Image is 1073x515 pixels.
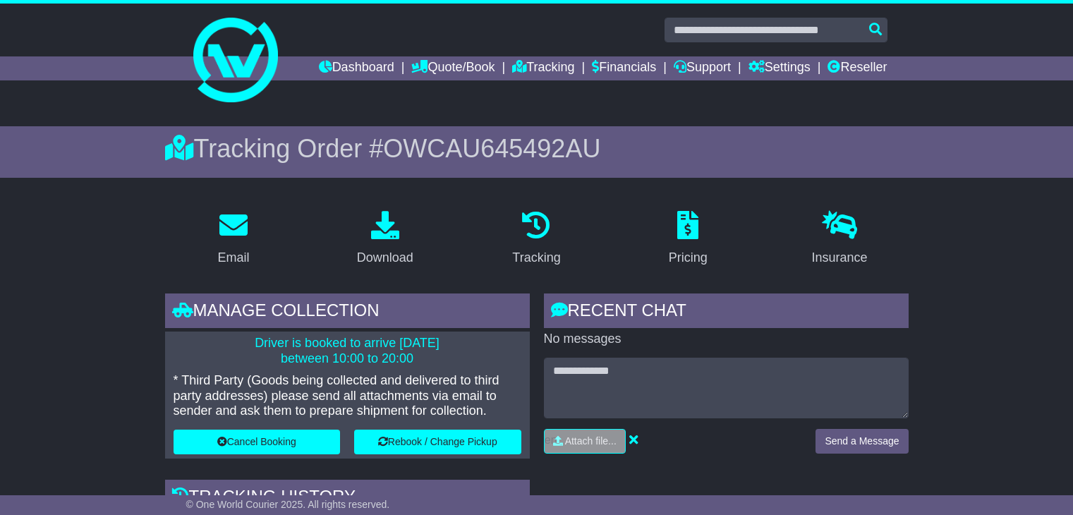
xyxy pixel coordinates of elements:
[174,430,341,454] button: Cancel Booking
[348,206,423,272] a: Download
[828,56,887,80] a: Reseller
[354,430,521,454] button: Rebook / Change Pickup
[544,332,909,347] p: No messages
[319,56,394,80] a: Dashboard
[812,248,868,267] div: Insurance
[803,206,877,272] a: Insurance
[669,248,708,267] div: Pricing
[174,336,521,366] p: Driver is booked to arrive [DATE] between 10:00 to 20:00
[186,499,390,510] span: © One World Courier 2025. All rights reserved.
[217,248,249,267] div: Email
[544,293,909,332] div: RECENT CHAT
[512,56,574,80] a: Tracking
[208,206,258,272] a: Email
[674,56,731,80] a: Support
[411,56,495,80] a: Quote/Book
[660,206,717,272] a: Pricing
[503,206,569,272] a: Tracking
[512,248,560,267] div: Tracking
[174,373,521,419] p: * Third Party (Goods being collected and delivered to third party addresses) please send all atta...
[816,429,908,454] button: Send a Message
[383,134,600,163] span: OWCAU645492AU
[592,56,656,80] a: Financials
[357,248,413,267] div: Download
[165,133,909,164] div: Tracking Order #
[165,293,530,332] div: Manage collection
[748,56,811,80] a: Settings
